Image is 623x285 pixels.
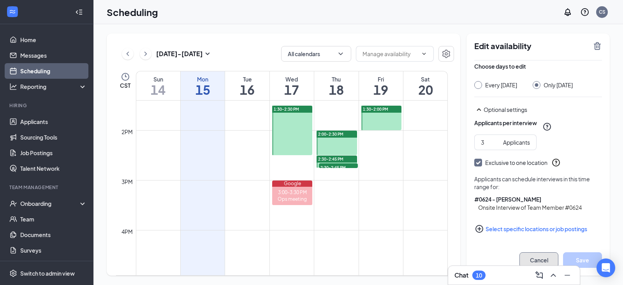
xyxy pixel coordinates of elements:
svg: QuestionInfo [551,158,561,167]
svg: Analysis [9,83,17,90]
h1: 17 [270,83,314,96]
div: Optional settings [484,106,602,113]
div: #0624 - [PERSON_NAME] [474,195,602,203]
h1: 16 [225,83,269,96]
a: September 14, 2025 [136,71,180,100]
svg: Notifications [563,7,572,17]
button: Settings [438,46,454,62]
a: Team [20,211,87,227]
button: All calendarsChevronDown [281,46,351,62]
a: September 18, 2025 [314,71,358,100]
h2: Edit availability [474,41,588,51]
button: Cancel [519,252,558,268]
div: Sat [403,75,447,83]
svg: ChevronLeft [124,49,132,58]
svg: TrashOutline [593,41,602,51]
svg: ChevronUp [549,271,558,280]
a: September 17, 2025 [270,71,314,100]
div: Applicants can schedule interviews in this time range for: [474,175,602,191]
div: Wed [270,75,314,83]
h1: 20 [403,83,447,96]
button: ChevronRight [140,48,151,60]
div: 10 [476,272,482,279]
h1: 18 [314,83,358,96]
svg: SmallChevronUp [474,105,484,114]
svg: Collapse [75,8,83,16]
div: Reporting [20,83,87,90]
div: Optional settings [474,105,602,114]
h1: 14 [136,83,180,96]
button: Minimize [561,269,574,281]
svg: Settings [9,269,17,277]
div: 3pm [120,177,134,186]
span: 1:30-2:30 PM [274,106,299,112]
span: Onsite Interview of Team Member #0624 [478,203,602,212]
span: 2:30-2:45 PM [319,163,358,171]
div: Switch to admin view [20,269,75,277]
div: Choose days to edit [474,62,526,70]
a: Sourcing Tools [20,129,87,145]
div: Exclusive to one location [485,159,547,166]
div: Tue [225,75,269,83]
svg: ComposeMessage [535,271,544,280]
button: ChevronUp [547,269,560,281]
div: 4pm [120,227,134,236]
h3: [DATE] - [DATE] [156,50,203,58]
a: Scheduling [20,63,87,79]
svg: QuestionInfo [580,7,590,17]
svg: Clock [121,72,130,81]
svg: ChevronDown [337,50,345,58]
a: September 16, 2025 [225,71,269,100]
div: Open Intercom Messenger [597,258,615,277]
svg: Settings [442,49,451,58]
span: 2:00-2:30 PM [318,131,343,137]
a: Messages [20,48,87,63]
svg: SmallChevronDown [203,49,212,58]
svg: WorkstreamLogo [9,8,16,16]
div: Only [DATE] [544,81,573,89]
div: Hiring [9,102,85,109]
button: Select specific locations or job postingsPlusCircle [474,221,602,237]
div: 2pm [120,127,134,136]
input: Manage availability [363,50,418,58]
a: Home [20,32,87,48]
svg: UserCheck [9,200,17,207]
span: CST [120,81,130,89]
div: 3:00-3:30 PM [272,189,313,196]
h1: Scheduling [107,5,158,19]
a: September 20, 2025 [403,71,447,100]
div: Team Management [9,184,85,191]
div: Thu [314,75,358,83]
div: Applicants per interview [474,119,537,127]
div: Onboarding [20,200,80,207]
svg: PlusCircle [475,224,484,234]
a: September 15, 2025 [181,71,225,100]
div: Google [272,181,313,187]
div: Every [DATE] [485,81,517,89]
svg: ChevronDown [421,51,427,57]
h1: 19 [359,83,403,96]
div: Mon [181,75,225,83]
div: Fri [359,75,403,83]
a: Talent Network [20,161,87,176]
button: Save [563,252,602,268]
div: Ops meeting [272,196,313,202]
div: CS [599,9,605,15]
svg: Minimize [563,271,572,280]
svg: QuestionInfo [542,122,552,131]
h1: 15 [181,83,225,96]
a: Documents [20,227,87,243]
div: Applicants [503,138,530,147]
a: September 19, 2025 [359,71,403,100]
a: Surveys [20,243,87,258]
button: ComposeMessage [533,269,546,281]
div: Sun [136,75,180,83]
a: Job Postings [20,145,87,161]
span: 2:30-2:45 PM [318,156,343,162]
svg: ChevronRight [142,49,150,58]
h3: Chat [454,271,468,280]
a: Applicants [20,114,87,129]
button: ChevronLeft [122,48,134,60]
span: 1:30-2:00 PM [363,106,388,112]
